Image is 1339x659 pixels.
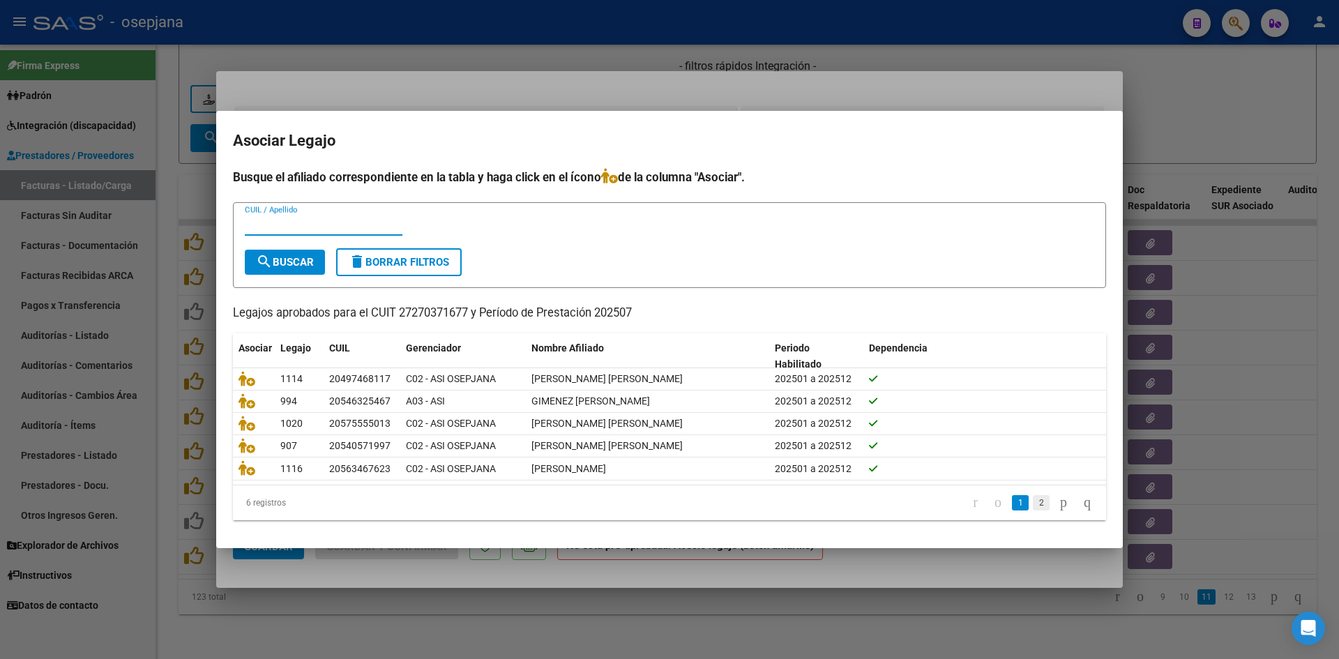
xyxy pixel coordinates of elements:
[526,333,769,379] datatable-header-cell: Nombre Afiliado
[280,342,311,354] span: Legajo
[349,253,365,270] mat-icon: delete
[775,371,858,387] div: 202501 a 202512
[1033,495,1050,510] a: 2
[863,333,1107,379] datatable-header-cell: Dependencia
[1054,495,1073,510] a: go to next page
[406,395,445,407] span: A03 - ASI
[329,342,350,354] span: CUIL
[280,373,303,384] span: 1114
[1031,491,1052,515] li: page 2
[531,342,604,354] span: Nombre Afiliado
[775,416,858,432] div: 202501 a 202512
[233,168,1106,186] h4: Busque el afiliado correspondiente en la tabla y haga click en el ícono de la columna "Asociar".
[775,438,858,454] div: 202501 a 202512
[531,373,683,384] span: MARTINEZ JACOBO ROCCO
[531,463,606,474] span: MARTINEZ JACOBO RINGO
[1012,495,1029,510] a: 1
[233,485,405,520] div: 6 registros
[406,342,461,354] span: Gerenciador
[233,128,1106,154] h2: Asociar Legajo
[775,393,858,409] div: 202501 a 202512
[988,495,1008,510] a: go to previous page
[233,305,1106,322] p: Legajos aprobados para el CUIT 27270371677 y Período de Prestación 202507
[869,342,928,354] span: Dependencia
[239,342,272,354] span: Asociar
[329,371,391,387] div: 20497468117
[406,373,496,384] span: C02 - ASI OSEPJANA
[967,495,984,510] a: go to first page
[329,416,391,432] div: 20575555013
[406,463,496,474] span: C02 - ASI OSEPJANA
[275,333,324,379] datatable-header-cell: Legajo
[329,393,391,409] div: 20546325467
[1077,495,1097,510] a: go to last page
[280,440,297,451] span: 907
[775,461,858,477] div: 202501 a 202512
[531,440,683,451] span: MARQUEZ LIZANDRO ABEL
[256,253,273,270] mat-icon: search
[256,256,314,268] span: Buscar
[336,248,462,276] button: Borrar Filtros
[329,438,391,454] div: 20540571997
[280,463,303,474] span: 1116
[400,333,526,379] datatable-header-cell: Gerenciador
[280,418,303,429] span: 1020
[406,418,496,429] span: C02 - ASI OSEPJANA
[324,333,400,379] datatable-header-cell: CUIL
[233,333,275,379] datatable-header-cell: Asociar
[531,418,683,429] span: MARQUEZ LUCAS DAMIAN
[349,256,449,268] span: Borrar Filtros
[1292,612,1325,645] div: Open Intercom Messenger
[769,333,863,379] datatable-header-cell: Periodo Habilitado
[245,250,325,275] button: Buscar
[531,395,650,407] span: GIMENEZ SANTACRUZ DANTE SEBASTIAN
[329,461,391,477] div: 20563467623
[1010,491,1031,515] li: page 1
[280,395,297,407] span: 994
[406,440,496,451] span: C02 - ASI OSEPJANA
[775,342,822,370] span: Periodo Habilitado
